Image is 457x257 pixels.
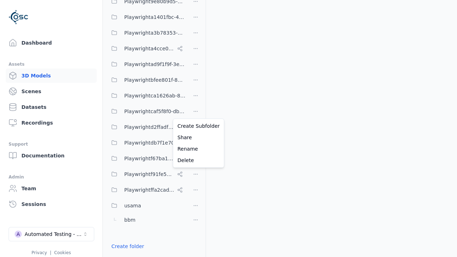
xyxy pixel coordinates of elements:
a: Delete [175,155,222,166]
a: Share [175,132,222,143]
a: Rename [175,143,222,155]
a: Create Subfolder [175,120,222,132]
